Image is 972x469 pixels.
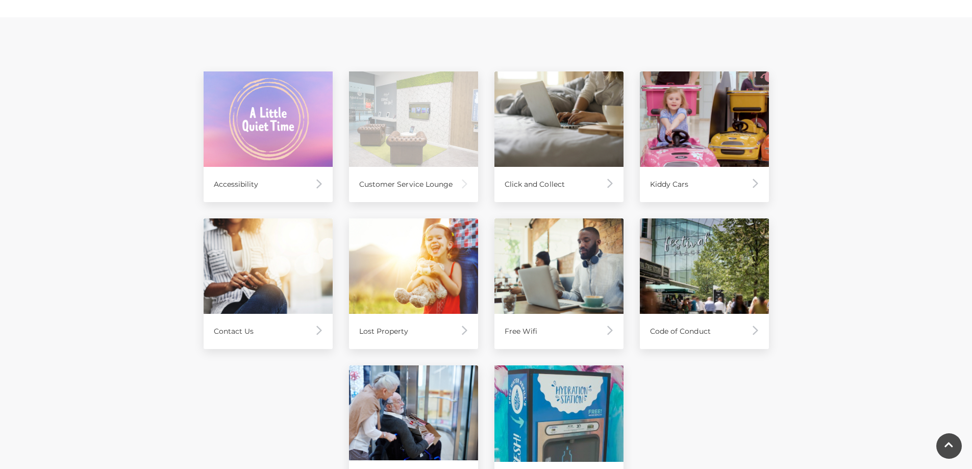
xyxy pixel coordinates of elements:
[640,218,769,349] a: Code of Conduct
[640,167,769,202] div: Kiddy Cars
[204,167,333,202] div: Accessibility
[349,71,478,202] a: Customer Service Lounge
[494,218,624,349] a: Free Wifi
[494,167,624,202] div: Click and Collect
[640,71,769,202] a: Kiddy Cars
[640,314,769,349] div: Code of Conduct
[349,218,478,349] a: Lost Property
[494,71,624,202] a: Click and Collect
[204,314,333,349] div: Contact Us
[349,167,478,202] div: Customer Service Lounge
[204,71,333,202] a: Accessibility
[349,314,478,349] div: Lost Property
[494,314,624,349] div: Free Wifi
[204,218,333,349] a: Contact Us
